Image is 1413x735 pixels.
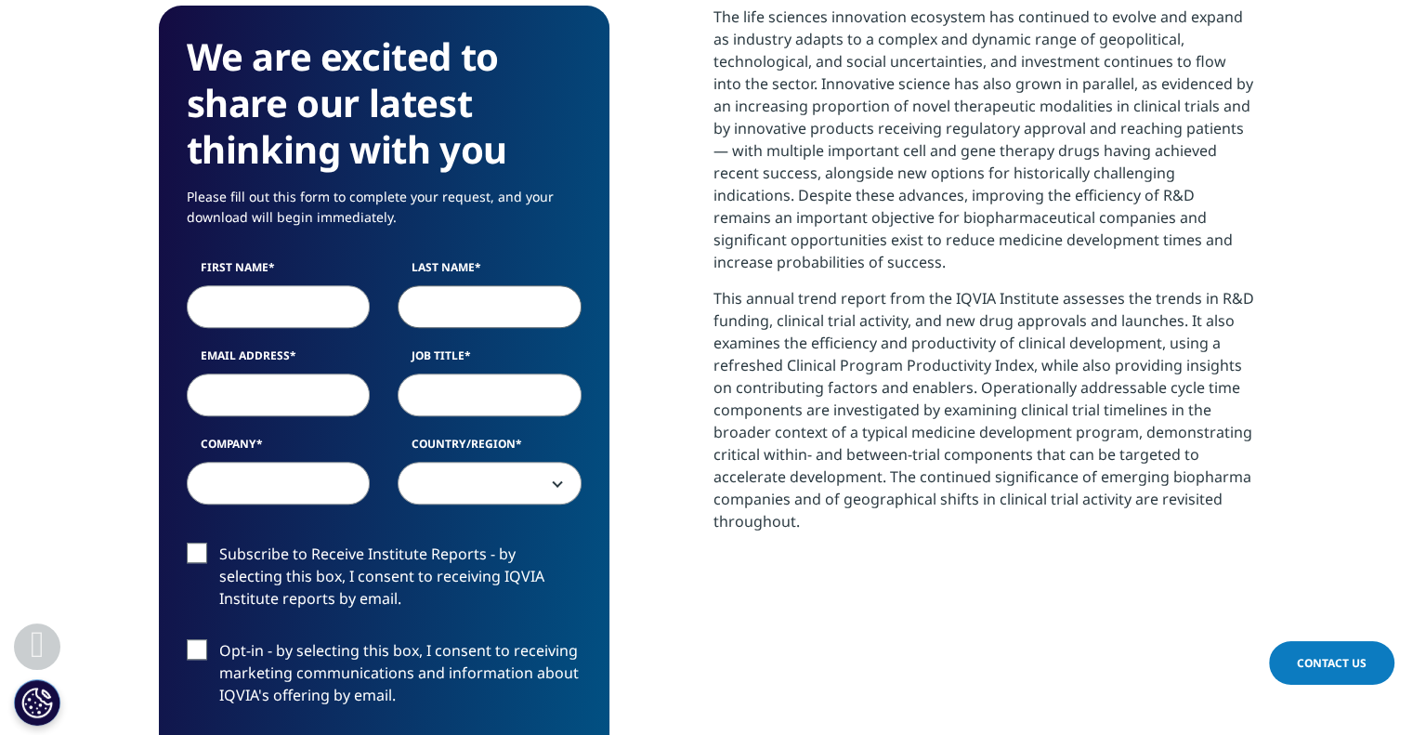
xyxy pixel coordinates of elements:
label: Email Address [187,348,371,374]
label: Job Title [398,348,582,374]
p: This annual trend report from the IQVIA Institute assesses the trends in R&D funding, clinical tr... [713,287,1255,546]
p: The life sciences innovation ecosystem has continued to evolve and expand as industry adapts to a... [713,6,1255,287]
h3: We are excited to share our latest thinking with you [187,33,582,173]
a: Contact Us [1269,641,1394,685]
label: First Name [187,259,371,285]
label: Company [187,436,371,462]
button: Cookies Settings [14,679,60,726]
label: Country/Region [398,436,582,462]
label: Opt-in - by selecting this box, I consent to receiving marketing communications and information a... [187,639,582,716]
label: Last Name [398,259,582,285]
p: Please fill out this form to complete your request, and your download will begin immediately. [187,187,582,242]
span: Contact Us [1297,655,1367,671]
label: Subscribe to Receive Institute Reports - by selecting this box, I consent to receiving IQVIA Inst... [187,543,582,620]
